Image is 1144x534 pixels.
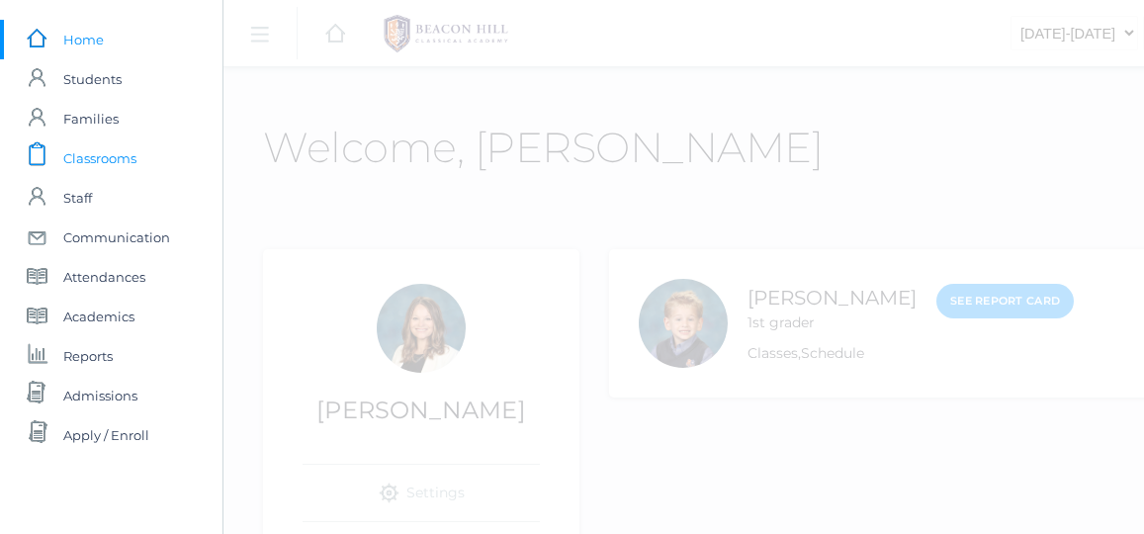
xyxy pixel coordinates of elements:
span: Apply / Enroll [63,415,149,455]
span: Home [63,20,104,59]
span: Students [63,59,122,99]
span: Attendances [63,257,145,297]
span: Classrooms [63,138,136,178]
span: Communication [63,218,170,257]
span: Admissions [63,376,137,415]
span: Staff [63,178,92,218]
span: Reports [63,336,113,376]
span: Families [63,99,119,138]
span: Academics [63,297,134,336]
